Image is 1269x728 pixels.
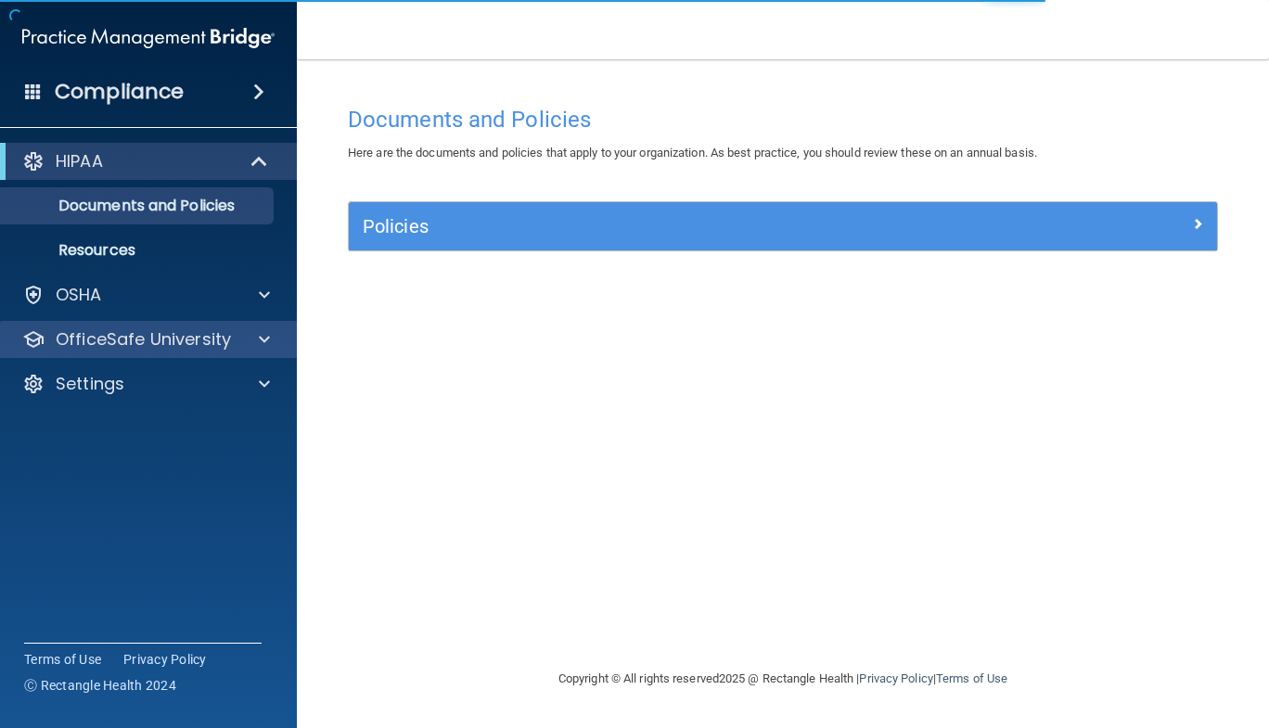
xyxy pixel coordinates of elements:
h4: Documents and Policies [348,108,1218,132]
a: Policies [363,211,1203,241]
a: Privacy Policy [859,671,932,685]
a: HIPAA [22,150,269,172]
a: Terms of Use [936,671,1007,685]
a: Privacy Policy [123,650,207,669]
p: OfficeSafe University [56,328,231,351]
iframe: Drift Widget Chat Controller [948,596,1247,671]
a: OfficeSafe University [22,328,270,351]
a: Terms of Use [24,650,101,669]
span: Ⓒ Rectangle Health 2024 [24,676,176,695]
h4: Compliance [55,79,184,105]
p: Documents and Policies [12,197,265,215]
span: Here are the documents and policies that apply to your organization. As best practice, you should... [348,146,1037,160]
img: PMB logo [22,19,275,57]
a: Settings [22,373,270,395]
p: Resources [12,241,265,260]
p: Settings [56,373,124,395]
a: OSHA [22,284,270,306]
div: Copyright © All rights reserved 2025 @ Rectangle Health | | [444,649,1122,709]
p: HIPAA [56,150,103,172]
p: OSHA [56,284,102,306]
h5: Policies [363,216,986,236]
